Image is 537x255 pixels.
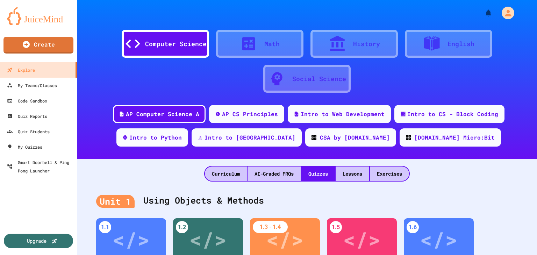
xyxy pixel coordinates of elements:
[7,158,74,175] div: Smart Doorbell & Ping Pong Launcher
[370,167,409,181] div: Exercises
[508,227,530,248] iframe: chat widget
[27,237,46,245] div: Upgrade
[112,224,150,255] div: </>
[96,195,135,208] div: Unit 1
[176,221,188,233] div: 1.2
[407,221,419,233] div: 1.6
[7,143,42,151] div: My Quizzes
[447,39,474,49] div: English
[301,167,335,181] div: Quizzes
[99,221,111,233] div: 1.1
[312,135,316,140] img: CODE_logo_RGB.png
[189,224,227,255] div: </>
[266,224,304,255] div: </>
[7,66,35,74] div: Explore
[336,167,369,181] div: Lessons
[494,5,516,21] div: My Account
[205,167,247,181] div: Curriculum
[292,74,346,84] div: Social Science
[253,221,288,233] div: 1.3 - 1.4
[3,37,73,54] a: Create
[7,81,57,90] div: My Teams/Classes
[205,133,295,142] div: Intro to [GEOGRAPHIC_DATA]
[145,39,207,49] div: Computer Science
[126,110,199,118] div: AP Computer Science A
[96,187,518,215] div: Using Objects & Methods
[7,127,50,136] div: Quiz Students
[471,7,494,19] div: My Notifications
[414,133,495,142] div: [DOMAIN_NAME] Micro:Bit
[264,39,280,49] div: Math
[248,167,301,181] div: AI-Graded FRQs
[7,112,47,120] div: Quiz Reports
[407,110,498,118] div: Intro to CS - Block Coding
[320,133,390,142] div: CSA by [DOMAIN_NAME]
[7,97,47,105] div: Code Sandbox
[353,39,380,49] div: History
[301,110,385,118] div: Intro to Web Development
[420,224,458,255] div: </>
[7,7,70,25] img: logo-orange.svg
[222,110,278,118] div: AP CS Principles
[343,224,381,255] div: </>
[406,135,411,140] img: CODE_logo_RGB.png
[479,197,530,226] iframe: chat widget
[129,133,182,142] div: Intro to Python
[330,221,342,233] div: 1.5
